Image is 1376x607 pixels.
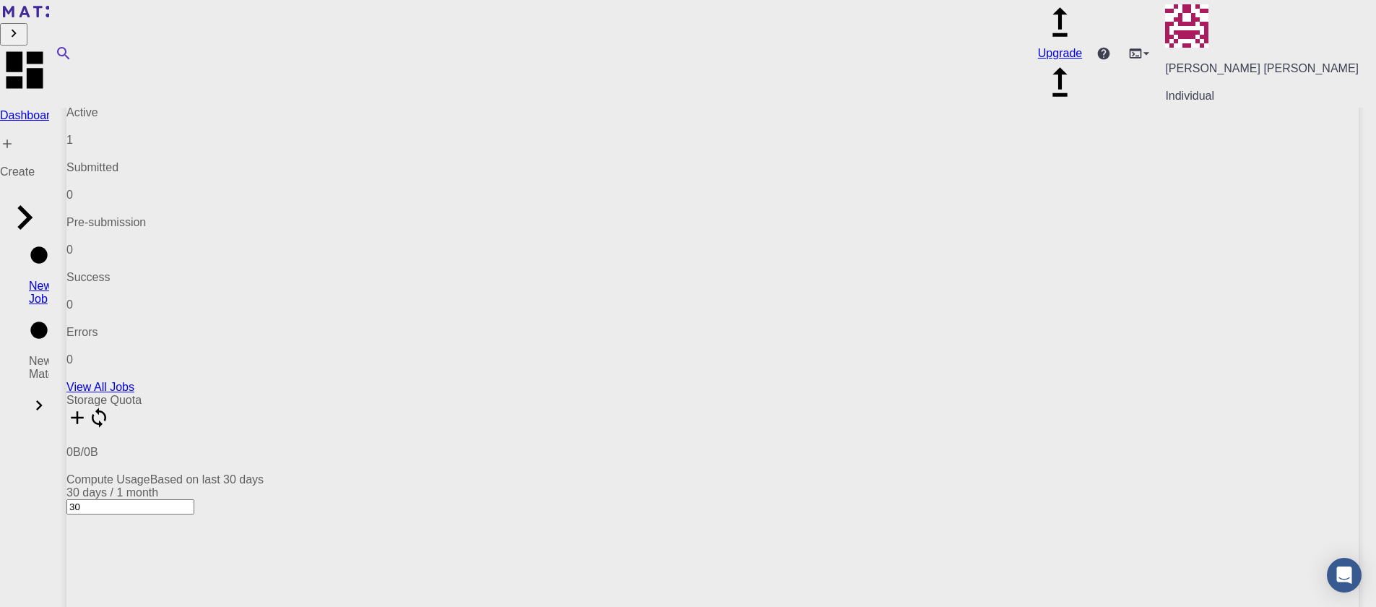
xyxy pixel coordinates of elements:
a: New Job [29,245,49,306]
span: Based on last 30 days [150,473,264,486]
div: New Material [29,320,49,418]
p: Pre-submission [66,216,1359,229]
div: 30 days / 1 month [66,486,1359,499]
p: New Job [29,280,49,306]
span: Storage Quota [66,394,142,406]
p: 0 [66,244,1359,257]
p: Active [66,106,1359,119]
p: Success [66,271,1359,284]
span: Individual [1165,90,1214,102]
span: Support [29,10,81,23]
a: Upgrade [1038,34,1082,59]
p: 0B / 0B [66,446,1359,459]
p: 0 [66,298,1359,311]
p: Submitted [66,161,1359,174]
p: New Material [29,355,49,381]
p: 0 [66,353,1359,366]
span: Compute Usage [66,473,150,486]
img: Sanjay Kumar Mahla [1165,4,1208,48]
p: 0 [66,189,1359,202]
div: Open Intercom Messenger [1327,558,1362,593]
p: 1 [66,134,1359,147]
p: Errors [66,326,1359,339]
p: [PERSON_NAME] [PERSON_NAME] [1165,62,1359,75]
a: View All Jobs [66,381,134,393]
